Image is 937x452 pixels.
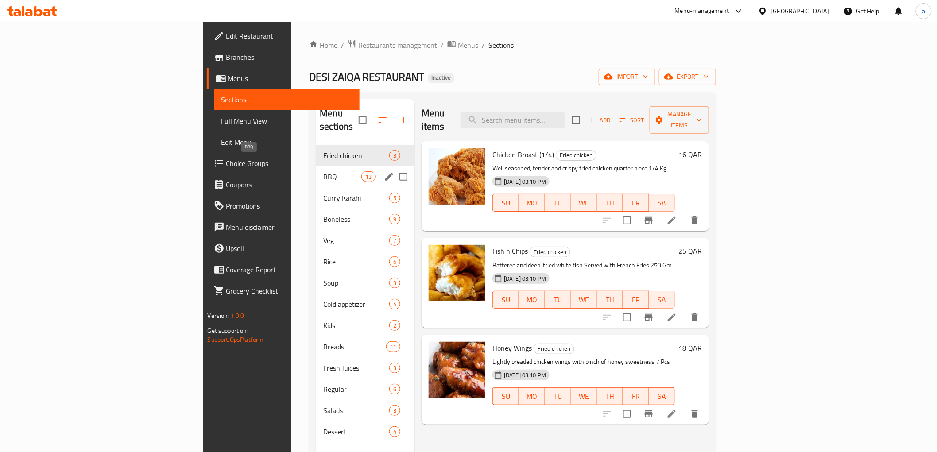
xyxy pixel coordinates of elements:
div: items [389,426,400,437]
div: items [389,256,400,267]
span: Honey Wings [492,341,532,355]
button: Sort [617,113,646,127]
span: TH [600,294,620,306]
span: Promotions [226,201,352,211]
span: Select to update [618,308,636,327]
span: Chicken Broast (1/4) [492,148,554,161]
span: SU [496,294,515,306]
a: Menus [207,68,360,89]
button: TH [597,387,623,405]
button: MO [519,387,545,405]
div: Rice6 [316,251,414,272]
span: Cold appetizer [323,299,389,309]
span: Kids [323,320,389,331]
p: Lightly breaded chicken wings with pinch of honey sweetness 7 Pcs [492,356,675,367]
span: Sections [221,94,352,105]
button: TH [597,194,623,212]
div: Fried chicken [530,247,570,257]
span: Grocery Checklist [226,286,352,296]
span: Add [588,115,612,125]
button: FR [623,291,649,309]
div: BBQ13edit [316,166,414,187]
button: SA [649,291,675,309]
span: Manage items [657,109,702,131]
span: Sections [488,40,514,50]
span: Dessert [323,426,389,437]
span: SU [496,390,515,403]
span: WE [574,294,593,306]
div: Fried chicken [556,150,596,161]
a: Edit Restaurant [207,25,360,46]
a: Support.OpsPlatform [208,334,264,345]
button: TH [597,291,623,309]
h6: 25 QAR [678,245,702,257]
div: items [389,320,400,331]
span: Select to update [618,405,636,423]
span: Veg [323,235,389,246]
button: WE [571,194,597,212]
button: TU [545,387,571,405]
span: export [666,71,709,82]
span: 5 [390,194,400,202]
div: Fresh Juices3 [316,357,414,379]
button: SU [492,387,519,405]
span: Fried chicken [556,150,596,160]
button: FR [623,194,649,212]
div: items [389,235,400,246]
span: MO [523,390,542,403]
span: TH [600,390,620,403]
a: Upsell [207,238,360,259]
li: / [441,40,444,50]
span: 6 [390,385,400,394]
span: BBQ [323,171,361,182]
div: items [389,150,400,161]
a: Full Menu View [214,110,360,131]
button: export [659,69,716,85]
span: Rice [323,256,389,267]
div: items [389,214,400,224]
button: Branch-specific-item [638,307,659,328]
span: TU [549,294,568,306]
span: Select all sections [353,111,372,129]
a: Menu disclaimer [207,216,360,238]
a: Menus [447,39,478,51]
span: Get support on: [208,325,248,336]
h2: Menu items [422,107,450,133]
span: Fresh Juices [323,363,389,373]
span: 3 [390,364,400,372]
span: Edit Restaurant [226,31,352,41]
span: Salads [323,405,389,416]
span: Fried chicken [323,150,389,161]
span: FR [627,197,646,209]
p: Well seasoned, tender and crispy fried chicken quarter piece 1/4 Kg [492,163,675,174]
div: Breads [323,341,386,352]
nav: Menu sections [316,141,414,446]
span: Menu disclaimer [226,222,352,232]
span: Edit Menu [221,137,352,147]
span: Menus [228,73,352,84]
div: Regular6 [316,379,414,400]
a: Edit menu item [666,312,677,323]
button: delete [684,210,705,231]
a: Promotions [207,195,360,216]
span: Coverage Report [226,264,352,275]
a: Branches [207,46,360,68]
span: FR [627,294,646,306]
a: Choice Groups [207,153,360,174]
span: Version: [208,310,229,321]
span: Regular [323,384,389,394]
div: Inactive [428,73,454,83]
span: Choice Groups [226,158,352,169]
span: import [606,71,648,82]
div: Boneless9 [316,209,414,230]
img: Honey Wings [429,342,485,398]
span: Sort sections [372,109,393,131]
h6: 16 QAR [678,148,702,161]
button: FR [623,387,649,405]
span: Coupons [226,179,352,190]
